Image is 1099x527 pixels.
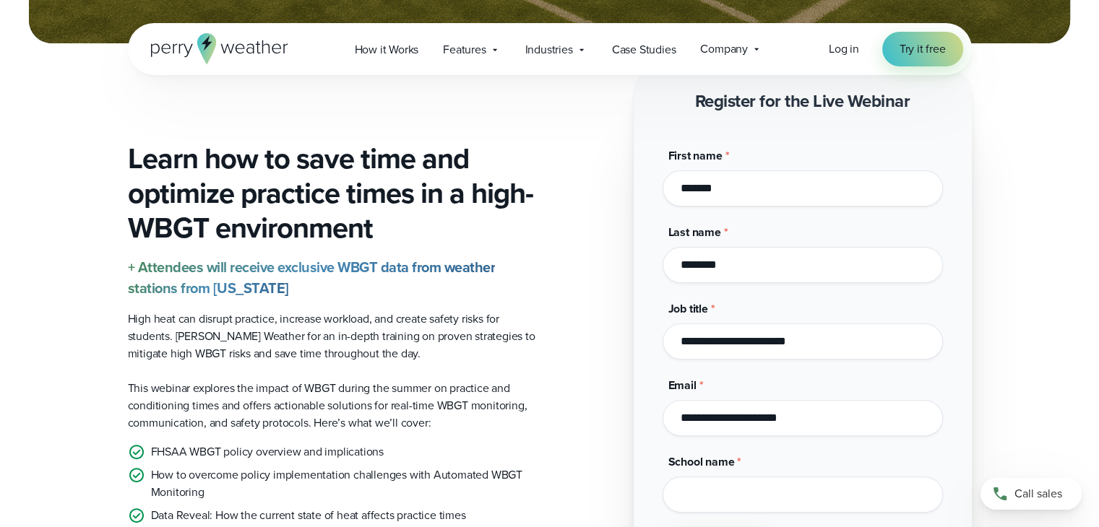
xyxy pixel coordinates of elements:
[128,256,496,299] strong: + Attendees will receive exclusive WBGT data from weather stations from [US_STATE]
[668,453,735,470] span: School name
[151,443,384,461] p: FHSAA WBGT policy overview and implications
[151,466,538,501] p: How to overcome policy implementation challenges with Automated WBGT Monitoring
[668,377,697,393] span: Email
[700,40,748,58] span: Company
[695,88,910,114] strong: Register for the Live Webinar
[829,40,859,58] a: Log in
[668,224,721,240] span: Last name
[668,300,708,317] span: Job title
[128,310,538,362] p: High heat can disrupt practice, increase workload, and create safety risks for students. [PERSON_...
[981,478,1082,510] a: Call sales
[900,40,946,58] span: Try it free
[668,147,723,164] span: First name
[612,41,676,58] span: Case Studies
[128,141,538,245] h3: Learn how to save time and optimize practice times in a high-WBGT environment
[600,35,689,64] a: Case Studies
[355,41,419,58] span: How it Works
[829,40,859,57] span: Log in
[1014,485,1062,502] span: Call sales
[342,35,431,64] a: How it Works
[151,507,466,524] p: Data Reveal: How the current state of heat affects practice times
[882,32,963,66] a: Try it free
[525,41,573,58] span: Industries
[128,380,538,432] p: This webinar explores the impact of WBGT during the summer on practice and conditioning times and...
[443,41,486,58] span: Features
